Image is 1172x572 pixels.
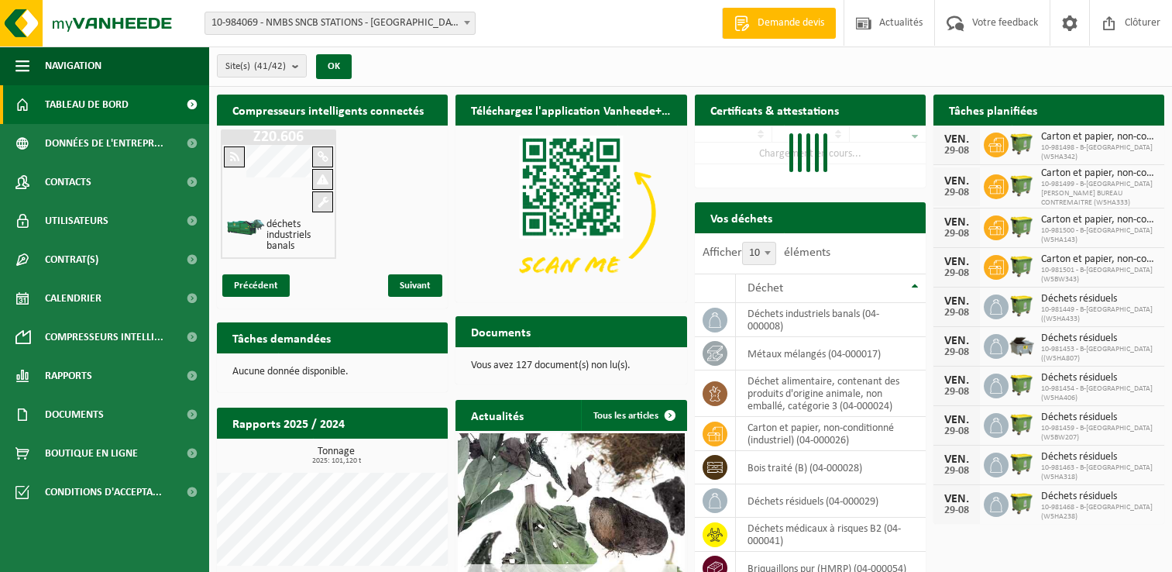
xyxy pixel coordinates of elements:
[941,268,972,279] div: 29-08
[254,61,286,71] count: (41/42)
[1041,293,1157,305] span: Déchets résiduels
[941,308,972,319] div: 29-08
[1041,305,1157,324] span: 10-981449 - B-[GEOGRAPHIC_DATA] ((W5HA433)
[722,8,836,39] a: Demande devis
[225,129,332,145] h1: Z20.606
[933,95,1053,125] h2: Tâches planifiées
[736,518,926,552] td: déchets médicaux à risques B2 (04-000041)
[941,133,972,146] div: VEN.
[1041,131,1157,143] span: Carton et papier, non-conditionné (industriel)
[45,240,98,279] span: Contrat(s)
[45,473,162,512] span: Conditions d'accepta...
[754,16,828,31] span: Demande devis
[748,282,783,295] span: Déchet
[226,218,265,237] img: HK-XZ-20-GN-01
[45,434,138,473] span: Boutique en ligne
[45,47,101,85] span: Navigation
[1041,253,1157,266] span: Carton et papier, non-conditionné (industriel)
[1041,266,1157,284] span: 10-981501 - B-[GEOGRAPHIC_DATA] (W5BW343)
[703,246,830,259] label: Afficher éléments
[1041,333,1157,345] span: Déchets résiduels
[45,357,92,395] span: Rapports
[941,493,972,505] div: VEN.
[222,274,290,297] span: Précédent
[736,484,926,518] td: déchets résiduels (04-000029)
[1041,503,1157,522] span: 10-981468 - B-[GEOGRAPHIC_DATA] (W5HA238)
[1009,172,1035,198] img: WB-1100-HPE-GN-50
[217,54,307,78] button: Site(s)(41/42)
[1041,451,1157,463] span: Déchets résiduels
[1009,411,1035,437] img: WB-1100-HPE-GN-51
[266,219,329,252] h4: déchets industriels banals
[388,274,442,297] span: Suivant
[225,446,448,465] h3: Tonnage
[1009,450,1035,477] img: WB-1100-HPE-GN-50
[1009,213,1035,239] img: WB-1100-HPE-GN-51
[316,54,352,79] button: OK
[45,202,108,240] span: Utilisateurs
[581,400,686,431] a: Tous les articles
[455,316,546,346] h2: Documents
[471,360,671,371] p: Vous avez 127 document(s) non lu(s).
[941,387,972,398] div: 29-08
[941,414,972,426] div: VEN.
[1041,214,1157,226] span: Carton et papier, non-conditionné (industriel)
[695,202,788,233] h2: Vos déchets
[455,400,539,430] h2: Actualités
[1009,130,1035,157] img: WB-1100-HPE-GN-50
[45,395,104,434] span: Documents
[45,163,91,202] span: Contacts
[204,12,476,35] span: 10-984069 - NMBS SNCB STATIONS - SINT-GILLIS
[742,242,776,265] span: 10
[941,216,972,229] div: VEN.
[225,55,286,78] span: Site(s)
[455,126,686,299] img: Download de VHEPlus App
[217,408,360,438] h2: Rapports 2025 / 2024
[1009,490,1035,516] img: WB-1100-HPE-GN-51
[232,367,432,377] p: Aucune donnée disponible.
[1009,332,1035,358] img: WB-5000-GAL-GY-01
[941,466,972,477] div: 29-08
[695,95,854,125] h2: Certificats & attestations
[1041,345,1157,364] span: 10-981453 - B-[GEOGRAPHIC_DATA] ((W5HA807)
[743,243,775,264] span: 10
[45,318,163,357] span: Compresseurs intelli...
[941,175,972,188] div: VEN.
[455,95,686,125] h2: Téléchargez l'application Vanheede+ maintenant!
[941,453,972,466] div: VEN.
[941,347,972,358] div: 29-08
[736,417,926,451] td: carton et papier, non-conditionné (industriel) (04-000026)
[1041,384,1157,403] span: 10-981454 - B-[GEOGRAPHIC_DATA] (W5HA406)
[941,426,972,437] div: 29-08
[45,124,163,163] span: Données de l'entrepr...
[736,303,926,337] td: déchets industriels banals (04-000008)
[225,457,448,465] span: 2025: 101,120 t
[1009,371,1035,398] img: WB-1100-HPE-GN-50
[736,337,926,370] td: métaux mélangés (04-000017)
[1041,180,1157,208] span: 10-981499 - B-[GEOGRAPHIC_DATA] [PERSON_NAME] BUREAU CONTREMAITRE (W5HA333)
[736,370,926,417] td: déchet alimentaire, contenant des produits d'origine animale, non emballé, catégorie 3 (04-000024)
[1041,226,1157,245] span: 10-981500 - B-[GEOGRAPHIC_DATA] (W5HA143)
[1009,292,1035,319] img: WB-1100-HPE-GN-51
[1009,253,1035,279] img: WB-1100-HPE-GN-50
[217,322,346,353] h2: Tâches demandées
[941,295,972,308] div: VEN.
[1041,143,1157,162] span: 10-981498 - B-[GEOGRAPHIC_DATA] (W5HA342)
[1041,167,1157,180] span: Carton et papier, non-conditionné (industriel)
[205,12,475,34] span: 10-984069 - NMBS SNCB STATIONS - SINT-GILLIS
[941,256,972,268] div: VEN.
[313,438,446,469] a: Consulter les rapports
[736,451,926,484] td: bois traité (B) (04-000028)
[1041,412,1157,424] span: Déchets résiduels
[941,374,972,387] div: VEN.
[1041,491,1157,503] span: Déchets résiduels
[1041,424,1157,443] span: 10-981459 - B-[GEOGRAPHIC_DATA] (W5BW207)
[941,146,972,157] div: 29-08
[941,188,972,198] div: 29-08
[45,279,101,318] span: Calendrier
[941,505,972,516] div: 29-08
[217,95,448,125] h2: Compresseurs intelligents connectés
[1041,463,1157,482] span: 10-981463 - B-[GEOGRAPHIC_DATA] (W5HA318)
[941,335,972,347] div: VEN.
[941,229,972,239] div: 29-08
